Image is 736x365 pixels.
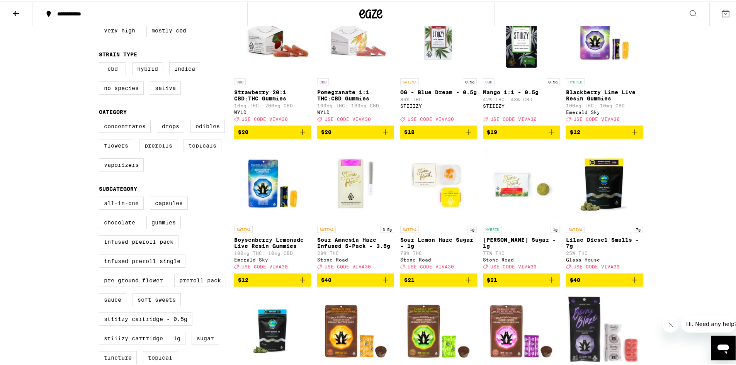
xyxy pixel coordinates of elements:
[566,224,585,231] p: SATIVA
[317,88,394,100] p: Pomegranate 1:1 THC:CBD Gummies
[546,77,560,84] p: 0.5g
[99,253,185,266] label: Infused Preroll Single
[400,235,477,248] p: Sour Lemon Haze Sugar - 1g
[157,118,184,131] label: Drops
[234,224,253,231] p: SATIVA
[400,256,477,261] div: Stone Road
[483,143,560,272] a: Open page for Oreo Biscotti Sugar - 1g from Stone Road
[380,224,394,231] p: 3.5g
[143,350,177,363] label: Topical
[317,272,394,285] button: Add to bag
[483,256,560,261] div: Stone Road
[234,102,311,107] p: 10mg THC: 200mg CBD
[190,118,225,131] label: Edibles
[487,275,497,282] span: $21
[99,80,144,93] label: No Species
[400,143,477,272] a: Open page for Sour Lemon Haze Sugar - 1g from Stone Road
[663,316,678,331] iframe: Close message
[566,77,585,84] p: HYBRID
[483,88,560,94] p: Mango 1:1 - 0.5g
[234,256,311,261] div: Emerald Sky
[570,275,580,282] span: $40
[483,143,560,221] img: Stone Road - Oreo Biscotti Sugar - 1g
[146,214,181,227] label: Gummies
[483,224,501,231] p: HYBRID
[317,249,394,254] p: 28% THC
[234,235,311,248] p: Boysenberry Lemonade Live Resin Gummies
[400,124,477,137] button: Add to bag
[321,127,331,134] span: $20
[325,115,371,120] span: USE CODE VIVA30
[99,138,133,151] label: Flowers
[400,77,419,84] p: SATIVA
[483,124,560,137] button: Add to bag
[490,115,537,120] span: USE CODE VIVA30
[169,61,200,74] label: Indica
[566,249,643,254] p: 25% THC
[99,61,126,74] label: CBD
[99,311,192,324] label: STIIIZY Cartridge - 0.5g
[234,143,311,272] a: Open page for Boysenberry Lemonade Live Resin Gummies from Emerald Sky
[234,272,311,285] button: Add to bag
[408,115,454,120] span: USE CODE VIVA30
[317,235,394,248] p: Sour Amnesia Haze Infused 5-Pack - 3.5g
[487,127,497,134] span: $19
[566,108,643,113] div: Emerald Sky
[317,256,394,261] div: Stone Road
[566,102,643,107] p: 100mg THC: 10mg CBD
[400,95,477,100] p: 86% THC
[400,272,477,285] button: Add to bag
[132,61,163,74] label: Hybrid
[483,235,560,248] p: [PERSON_NAME] Sugar - 1g
[483,249,560,254] p: 77% THC
[150,80,181,93] label: Sativa
[317,124,394,137] button: Add to bag
[192,330,219,343] label: Sugar
[238,275,248,282] span: $12
[99,22,140,36] label: Very High
[400,249,477,254] p: 78% THC
[99,234,178,247] label: Infused Preroll Pack
[99,330,185,343] label: STIIIZY Cartridge - 1g
[570,127,580,134] span: $12
[99,184,137,190] legend: Subcategory
[146,22,191,36] label: Mostly CBD
[317,143,394,272] a: Open page for Sour Amnesia Haze Infused 5-Pack - 3.5g from Stone Road
[566,88,643,100] p: Blackberry Lime Live Resin Gummies
[483,102,560,107] div: STIIIZY
[317,77,329,84] p: CBD
[573,115,620,120] span: USE CODE VIVA30
[566,235,643,248] p: Lilac Diesel Smalls - 7g
[711,334,736,359] iframe: Button to launch messaging window
[400,224,419,231] p: SATIVA
[566,143,643,221] img: Glass House - Lilac Diesel Smalls - 7g
[234,249,311,254] p: 100mg THC: 10mg CBD
[566,124,643,137] button: Add to bag
[483,77,495,84] p: CBD
[634,224,643,231] p: 7g
[573,263,620,268] span: USE CODE VIVA30
[99,195,144,208] label: All-In-One
[404,127,415,134] span: $18
[133,292,181,305] label: Soft Sweets
[317,102,394,107] p: 100mg THC: 100mg CBD
[317,224,336,231] p: SATIVA
[99,107,127,114] legend: Category
[408,263,454,268] span: USE CODE VIVA30
[404,275,415,282] span: $21
[238,127,248,134] span: $20
[99,272,168,285] label: Pre-ground Flower
[400,102,477,107] div: STIIIZY
[463,77,477,84] p: 0.5g
[483,95,560,100] p: 42% THC: 43% CBD
[325,263,371,268] span: USE CODE VIVA30
[99,214,140,227] label: Chocolate
[99,157,144,170] label: Vaporizers
[5,5,56,12] span: Hi. Need any help?
[174,272,226,285] label: Preroll Pack
[317,108,394,113] div: WYLD
[184,138,221,151] label: Topicals
[234,143,311,221] img: Emerald Sky - Boysenberry Lemonade Live Resin Gummies
[321,275,331,282] span: $40
[566,256,643,261] div: Glass House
